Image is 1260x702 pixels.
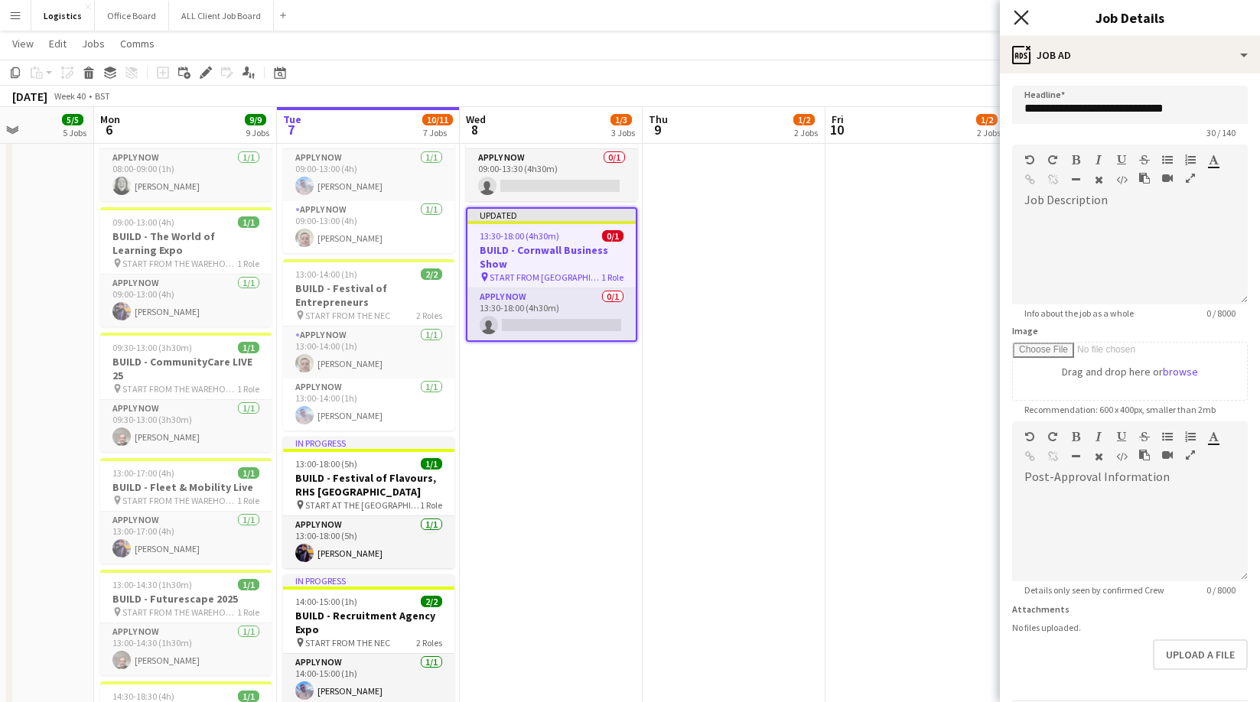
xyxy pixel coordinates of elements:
span: 6 [98,121,120,138]
span: 09:00-13:00 (4h) [112,216,174,228]
div: 7 Jobs [423,127,452,138]
span: Details only seen by confirmed Crew [1012,584,1177,596]
span: 5/5 [62,114,83,125]
span: 1/2 [793,114,815,125]
span: 10 [829,121,844,138]
button: Italic [1093,431,1104,443]
span: START FROM THE WAREHOUSE [122,606,237,618]
div: Updated [467,209,636,221]
div: [DATE] [12,89,47,104]
button: Paste as plain text [1139,172,1150,184]
span: Mon [100,112,120,126]
button: Text Color [1208,154,1219,166]
span: 1/1 [238,579,259,590]
a: Jobs [76,34,111,54]
span: 1 Role [420,499,442,511]
span: View [12,37,34,50]
span: 1/3 [610,114,632,125]
button: Strikethrough [1139,154,1150,166]
span: 10/11 [422,114,453,125]
span: Wed [466,112,486,126]
app-job-card: 09:00-13:00 (4h)2/2BUILD - Care Show: [GEOGRAPHIC_DATA] START FROM THE WAREHOUSE2 RolesAPPLY NOW1... [283,82,454,253]
div: BST [95,90,110,102]
app-job-card: In progress13:00-18:00 (5h)1/1BUILD - Festival of Flavours, RHS [GEOGRAPHIC_DATA] START AT THE [G... [283,437,454,568]
app-job-card: 13:00-17:00 (4h)1/1BUILD - Fleet & Mobility Live START FROM THE WAREHOUSE1 RoleAPPLY NOW1/113:00-... [100,458,272,564]
button: Undo [1024,154,1035,166]
button: Office Board [95,1,169,31]
div: 5 Jobs [63,127,86,138]
span: 2 Roles [416,637,442,648]
div: 3 Jobs [611,127,635,138]
span: 30 / 140 [1194,127,1248,138]
h3: BUILD - Fleet & Mobility Live [100,480,272,494]
app-card-role: APPLY NOW0/109:00-13:30 (4h30m) [466,149,637,201]
button: Logistics [31,1,95,31]
h3: BUILD - Futurescape 2025 [100,592,272,606]
app-card-role: APPLY NOW1/113:00-17:00 (4h)[PERSON_NAME] [100,512,272,564]
span: START AT THE [GEOGRAPHIC_DATA] [305,499,420,511]
span: Comms [120,37,155,50]
button: Redo [1047,431,1058,443]
button: Undo [1024,431,1035,443]
button: Text Color [1208,431,1219,443]
span: Week 40 [50,90,89,102]
button: Insert video [1162,172,1173,184]
button: Bold [1070,431,1081,443]
div: 9 Jobs [246,127,269,138]
span: 9/9 [245,114,266,125]
button: Paste as plain text [1139,449,1150,461]
button: Upload a file [1153,639,1248,670]
span: Fri [832,112,844,126]
app-card-role: APPLY NOW1/113:00-14:00 (1h)[PERSON_NAME] [283,379,454,431]
button: ALL Client Job Board [169,1,274,31]
h3: BUILD - The World of Learning Expo [100,229,272,257]
button: HTML Code [1116,450,1127,463]
button: Clear Formatting [1093,450,1104,463]
h3: Job Details [1000,8,1260,28]
span: 14:00-15:00 (1h) [295,596,357,607]
app-job-card: 13:00-14:30 (1h30m)1/1BUILD - Futurescape 2025 START FROM THE WAREHOUSE1 RoleAPPLY NOW1/113:00-14... [100,570,272,675]
a: View [6,34,40,54]
span: START FROM THE WAREHOUSE [122,383,237,395]
app-job-card: 09:00-13:00 (4h)1/1BUILD - The World of Learning Expo START FROM THE WAREHOUSE1 RoleAPPLY NOW1/10... [100,207,272,327]
span: 13:00-14:30 (1h30m) [112,579,192,590]
span: 13:30-18:00 (4h30m) [480,230,559,242]
button: Ordered List [1185,154,1196,166]
span: START FROM THE NEC [305,310,390,321]
span: 0 / 8000 [1194,307,1248,319]
span: Thu [649,112,668,126]
a: Comms [114,34,161,54]
app-card-role: APPLY NOW1/108:00-09:00 (1h)[PERSON_NAME] [100,149,272,201]
button: Ordered List [1185,431,1196,443]
h3: BUILD - Festival of Entrepreneurs [283,281,454,309]
app-job-card: 13:00-14:00 (1h)2/2BUILD - Festival of Entrepreneurs START FROM THE NEC2 RolesAPPLY NOW1/113:00-1... [283,259,454,431]
div: Job Ad [1000,37,1260,73]
button: Unordered List [1162,431,1173,443]
span: START FROM THE WAREHOUSE [122,495,237,506]
a: Edit [43,34,73,54]
span: 2 Roles [416,310,442,321]
span: 1/1 [238,342,259,353]
span: 1 Role [237,495,259,506]
button: HTML Code [1116,174,1127,186]
button: Redo [1047,154,1058,166]
span: 2/2 [421,596,442,607]
span: 14:30-18:30 (4h) [112,691,174,702]
span: Recommendation: 600 x 400px, smaller than 2mb [1012,404,1228,415]
app-job-card: 09:30-13:00 (3h30m)1/1BUILD - CommunityCare LIVE 25 START FROM THE WAREHOUSE1 RoleAPPLY NOW1/109:... [100,333,272,452]
span: 0 / 8000 [1194,584,1248,596]
span: 09:30-13:00 (3h30m) [112,342,192,353]
button: Unordered List [1162,154,1173,166]
h3: BUILD - Recruitment Agency Expo [283,609,454,636]
div: No files uploaded. [1012,622,1248,633]
label: Attachments [1012,603,1070,615]
span: 1/1 [238,691,259,702]
app-card-role: APPLY NOW1/113:00-14:00 (1h)[PERSON_NAME] [283,327,454,379]
span: START FROM THE NEC [305,637,390,648]
span: 1 Role [601,271,623,283]
button: Italic [1093,154,1104,166]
